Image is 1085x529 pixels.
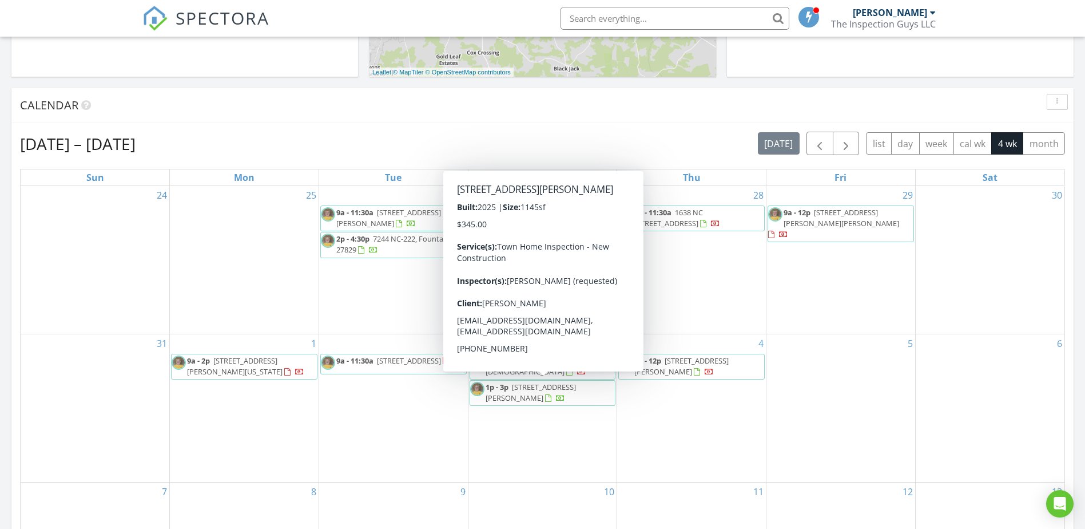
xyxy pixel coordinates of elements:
[831,18,936,30] div: The Inspection Guys LLC
[618,354,765,380] a: 9a - 12p [STREET_ADDRESS][PERSON_NAME]
[1055,334,1064,353] a: Go to September 6, 2025
[766,334,916,482] td: Go to September 5, 2025
[991,132,1023,155] button: 4 wk
[766,186,916,334] td: Go to August 29, 2025
[619,207,633,222] img: img_0014.jpeg
[20,97,78,113] span: Calendar
[1023,132,1065,155] button: month
[336,207,441,228] span: [STREET_ADDRESS][PERSON_NAME]
[453,186,468,204] a: Go to August 26, 2025
[768,206,914,243] a: 9a - 12p [STREET_ADDRESS][PERSON_NAME][PERSON_NAME]
[232,169,257,185] a: Monday
[171,354,317,380] a: 9a - 2p [STREET_ADDRESS][PERSON_NAME][US_STATE]
[377,356,441,366] span: [STREET_ADDRESS]
[458,483,468,501] a: Go to September 9, 2025
[470,354,616,380] a: 9a - 11:30a [STREET_ADDRESS][DEMOGRAPHIC_DATA]
[486,207,523,218] span: 9a - 11:30a
[915,186,1064,334] td: Go to August 30, 2025
[142,6,168,31] img: The Best Home Inspection Software - Spectora
[309,483,319,501] a: Go to September 8, 2025
[891,132,920,155] button: day
[486,356,590,377] a: 9a - 11:30a [STREET_ADDRESS][DEMOGRAPHIC_DATA]
[304,186,319,204] a: Go to August 25, 2025
[486,382,576,403] a: 1p - 3p [STREET_ADDRESS][PERSON_NAME]
[187,356,210,366] span: 9a - 2p
[336,234,369,244] span: 2p - 4:30p
[486,356,590,377] span: [STREET_ADDRESS][DEMOGRAPHIC_DATA]
[634,356,729,377] span: [STREET_ADDRESS][PERSON_NAME]
[320,206,467,231] a: 9a - 11:30a [STREET_ADDRESS][PERSON_NAME]
[1046,490,1074,518] div: Open Intercom Messenger
[142,15,269,40] a: SPECTORA
[320,354,467,374] a: 9a - 11:30a [STREET_ADDRESS]
[160,483,169,501] a: Go to September 7, 2025
[980,169,1000,185] a: Saturday
[758,132,800,155] button: [DATE]
[336,207,373,218] span: 9a - 11:30a
[468,186,617,334] td: Go to August 27, 2025
[905,334,915,353] a: Go to September 5, 2025
[336,234,450,255] span: 7244 NC-222, Fountain 27829
[681,169,703,185] a: Thursday
[833,132,860,155] button: Next
[617,186,766,334] td: Go to August 28, 2025
[21,334,170,482] td: Go to August 31, 2025
[369,68,514,77] div: |
[617,334,766,482] td: Go to September 4, 2025
[634,356,661,366] span: 9a - 12p
[319,186,468,334] td: Go to August 26, 2025
[751,186,766,204] a: Go to August 28, 2025
[900,186,915,204] a: Go to August 29, 2025
[470,380,616,406] a: 1p - 3p [STREET_ADDRESS][PERSON_NAME]
[1050,483,1064,501] a: Go to September 13, 2025
[470,207,590,239] span: [STREET_ADDRESS][US_STATE][PERSON_NAME][US_STATE]
[20,132,136,155] h2: [DATE] – [DATE]
[832,169,849,185] a: Friday
[853,7,927,18] div: [PERSON_NAME]
[806,132,833,155] button: Previous
[458,334,468,353] a: Go to September 2, 2025
[336,356,373,366] span: 9a - 11:30a
[84,169,106,185] a: Sunday
[187,356,283,377] span: [STREET_ADDRESS][PERSON_NAME][US_STATE]
[634,356,729,377] a: 9a - 12p [STREET_ADDRESS][PERSON_NAME]
[336,207,441,228] a: 9a - 11:30a [STREET_ADDRESS][PERSON_NAME]
[784,207,810,218] span: 9a - 12p
[336,356,463,366] a: 9a - 11:30a [STREET_ADDRESS]
[602,186,617,204] a: Go to August 27, 2025
[21,186,170,334] td: Go to August 24, 2025
[470,207,590,239] a: 9a - 11:30a [STREET_ADDRESS][US_STATE][PERSON_NAME][US_STATE]
[618,206,765,231] a: 9a - 11:30a 1638 NC [STREET_ADDRESS]
[470,207,484,222] img: img_0014.jpeg
[634,207,720,228] a: 9a - 11:30a 1638 NC [STREET_ADDRESS]
[768,207,782,222] img: img_0014.jpeg
[372,69,391,76] a: Leaflet
[426,69,511,76] a: © OpenStreetMap contributors
[768,207,899,239] a: 9a - 12p [STREET_ADDRESS][PERSON_NAME][PERSON_NAME]
[866,132,892,155] button: list
[602,483,617,501] a: Go to September 10, 2025
[321,207,335,222] img: img_0014.jpeg
[784,207,899,228] span: [STREET_ADDRESS][PERSON_NAME][PERSON_NAME]
[154,186,169,204] a: Go to August 24, 2025
[309,334,319,353] a: Go to September 1, 2025
[170,186,319,334] td: Go to August 25, 2025
[470,206,616,243] a: 9a - 11:30a [STREET_ADDRESS][US_STATE][PERSON_NAME][US_STATE]
[919,132,954,155] button: week
[320,232,467,258] a: 2p - 4:30p 7244 NC-222, Fountain 27829
[170,334,319,482] td: Go to September 1, 2025
[154,334,169,353] a: Go to August 31, 2025
[634,207,703,228] span: 1638 NC [STREET_ADDRESS]
[172,356,186,370] img: img_0014.jpeg
[393,69,424,76] a: © MapTiler
[486,382,576,403] span: [STREET_ADDRESS][PERSON_NAME]
[1050,186,1064,204] a: Go to August 30, 2025
[607,334,617,353] a: Go to September 3, 2025
[319,334,468,482] td: Go to September 2, 2025
[634,207,671,218] span: 9a - 11:30a
[468,334,617,482] td: Go to September 3, 2025
[383,169,404,185] a: Tuesday
[953,132,992,155] button: cal wk
[619,356,633,370] img: img_0014.jpeg
[321,356,335,370] img: img_0014.jpeg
